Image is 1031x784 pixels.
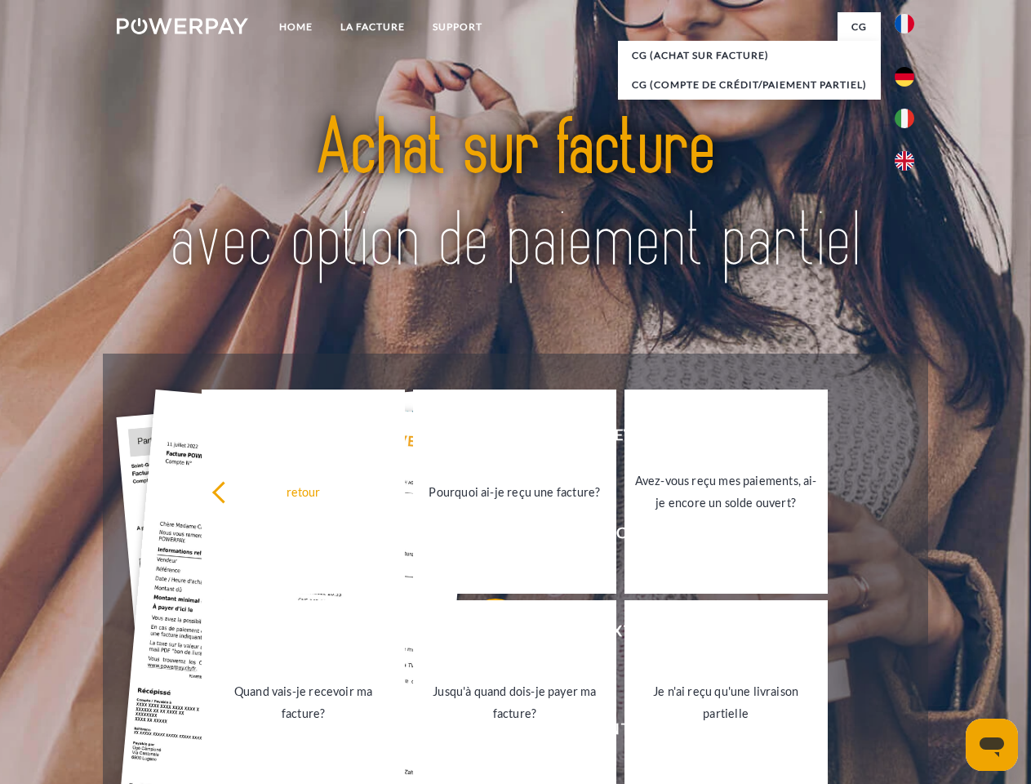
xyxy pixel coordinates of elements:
a: CG (Compte de crédit/paiement partiel) [618,70,881,100]
div: Quand vais-je recevoir ma facture? [211,680,395,724]
a: Support [419,12,496,42]
a: LA FACTURE [327,12,419,42]
img: title-powerpay_fr.svg [156,78,875,313]
a: Avez-vous reçu mes paiements, ai-je encore un solde ouvert? [624,390,828,594]
div: Je n'ai reçu qu'une livraison partielle [634,680,818,724]
a: CG [838,12,881,42]
img: en [895,151,914,171]
a: Home [265,12,327,42]
img: logo-powerpay-white.svg [117,18,248,34]
img: it [895,109,914,128]
a: CG (achat sur facture) [618,41,881,70]
iframe: Button to launch messaging window [966,719,1018,771]
img: de [895,67,914,87]
div: retour [211,480,395,502]
div: Avez-vous reçu mes paiements, ai-je encore un solde ouvert? [634,470,818,514]
div: Pourquoi ai-je reçu une facture? [423,480,607,502]
img: fr [895,14,914,33]
div: Jusqu'à quand dois-je payer ma facture? [423,680,607,724]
